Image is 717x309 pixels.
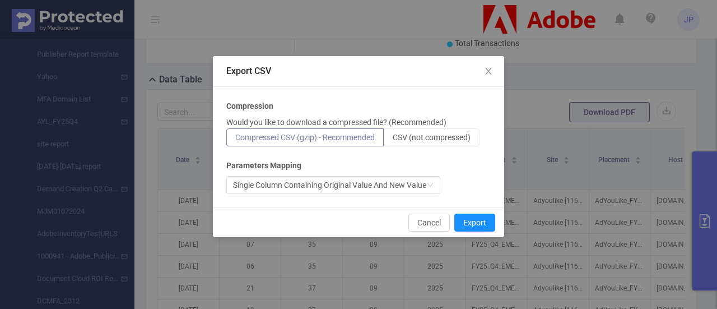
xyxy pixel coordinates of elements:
button: Cancel [408,214,450,232]
b: Parameters Mapping [226,160,301,172]
button: Close [473,56,504,87]
i: icon: close [484,67,493,76]
span: Compressed CSV (gzip) - Recommended [235,133,375,142]
button: Export [454,214,495,232]
div: Export CSV [226,65,491,77]
p: Would you like to download a compressed file? (Recommended) [226,117,446,128]
div: Single Column Containing Original Value And New Value [233,177,426,193]
i: icon: down [427,182,434,190]
span: CSV (not compressed) [393,133,471,142]
b: Compression [226,100,273,112]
